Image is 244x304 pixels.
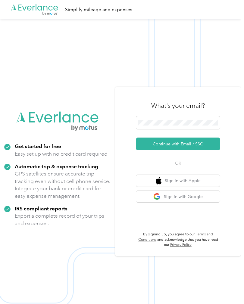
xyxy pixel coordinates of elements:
a: Terms and Conditions [138,232,213,242]
span: OR [167,160,189,166]
img: google logo [153,193,161,200]
h3: What's your email? [151,101,205,110]
p: Easy set up with no credit card required [15,150,108,158]
p: By signing up, you agree to our and acknowledge that you have read our . [136,232,220,248]
p: Export a complete record of your trips and expenses. [15,212,111,227]
button: google logoSign in with Google [136,191,220,203]
a: Privacy Policy [170,243,192,247]
div: Simplify mileage and expenses [65,6,132,14]
button: Continue with Email / SSO [136,138,220,150]
strong: IRS compliant reports [15,205,67,212]
p: GPS satellites ensure accurate trip tracking even without cell phone service. Integrate your bank... [15,170,111,200]
img: apple logo [156,177,162,185]
strong: Automatic trip & expense tracking [15,163,98,169]
button: apple logoSign in with Apple [136,175,220,187]
strong: Get started for free [15,143,61,149]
